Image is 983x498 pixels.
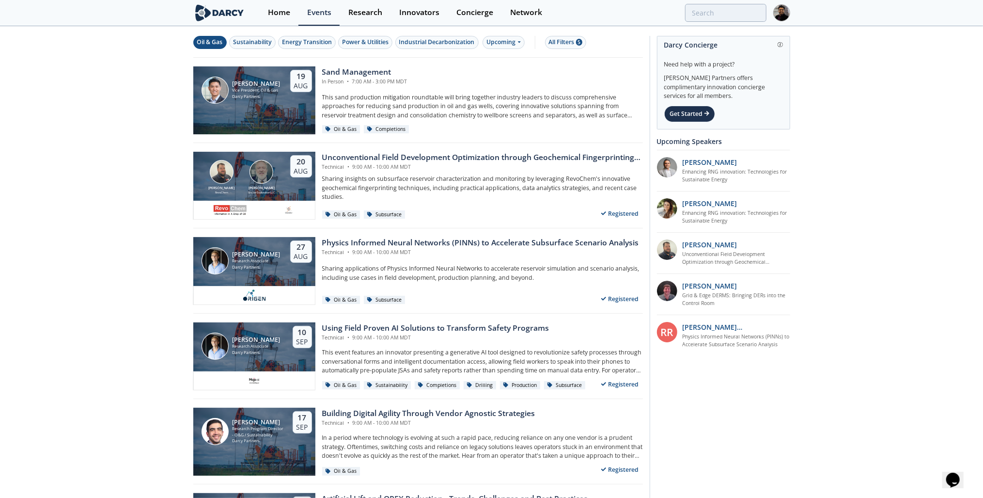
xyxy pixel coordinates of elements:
[657,157,677,177] img: 1fdb2308-3d70-46db-bc64-f6eabefcce4d
[682,240,737,250] p: [PERSON_NAME]
[322,322,549,334] div: Using Field Proven AI Solutions to Transform Safety Programs
[296,423,308,432] div: Sep
[346,249,351,256] span: •
[197,38,223,47] div: Oil & Gas
[322,66,407,78] div: Sand Management
[294,252,308,261] div: Aug
[395,36,479,49] button: Industrial Decarbonization
[415,381,460,390] div: Completions
[210,160,234,184] img: Bob Aylsworth
[247,191,277,194] div: Sinclair Exploration LLC
[232,80,280,87] div: [PERSON_NAME]
[206,186,236,191] div: [PERSON_NAME]
[296,413,308,423] div: 17
[364,210,406,219] div: Subsurface
[664,36,783,53] div: Darcy Concierge
[193,322,643,390] a: Juan Mayol [PERSON_NAME] Research Associate Darcy Partners 10 Sep Using Field Proven AI Solutions...
[232,438,284,444] div: Darcy Partners
[294,167,308,176] div: Aug
[296,337,308,346] div: Sep
[193,4,246,21] img: logo-wide.svg
[348,9,382,16] div: Research
[322,175,643,201] p: Sharing insights on subsurface reservoir characterization and monitoring by leveraging RevoChem's...
[322,125,360,134] div: Oil & Gas
[232,258,280,264] div: Research Associate
[322,348,643,375] p: This event features an innovator presenting a generative AI tool designed to revolutionize safety...
[657,198,677,219] img: 737ad19b-6c50-4cdf-92c7-29f5966a019e
[322,467,360,476] div: Oil & Gas
[364,125,409,134] div: Completions
[545,36,586,49] button: All Filters 5
[510,9,542,16] div: Network
[202,247,229,274] img: Juan Mayol
[342,38,389,47] div: Power & Utilities
[322,210,360,219] div: Oil & Gas
[657,322,677,342] div: RR
[399,9,439,16] div: Innovators
[664,69,783,101] div: [PERSON_NAME] Partners offers complimentary innovation concierge services for all members.
[202,77,229,104] img: Ron Sasaki
[483,36,525,49] div: Upcoming
[250,160,273,184] img: John Sinclair
[283,204,295,216] img: ovintiv.com.png
[685,4,766,22] input: Advanced Search
[664,106,715,122] div: Get Started
[597,378,643,390] div: Registered
[268,9,290,16] div: Home
[232,264,280,271] div: Darcy Partners
[232,426,284,438] div: Research Program Director - O&G / Sustainability
[193,152,643,220] a: Bob Aylsworth [PERSON_NAME] RevoChem John Sinclair [PERSON_NAME] Sinclair Exploration LLC 20 Aug ...
[322,296,360,305] div: Oil & Gas
[232,343,280,350] div: Research Associate
[657,133,790,150] div: Upcoming Speakers
[682,292,790,307] a: Grid & Edge DERMS: Bringing DERs into the Control Room
[682,198,737,209] p: [PERSON_NAME]
[229,36,276,49] button: Sustainability
[193,36,227,49] button: Oil & Gas
[576,39,582,46] span: 5
[193,66,643,134] a: Ron Sasaki [PERSON_NAME] Vice President, Oil & Gas Darcy Partners 19 Aug Sand Management In Perso...
[322,381,360,390] div: Oil & Gas
[549,38,582,47] div: All Filters
[232,419,284,426] div: [PERSON_NAME]
[322,237,639,249] div: Physics Informed Neural Networks (PINNs) to Accelerate Subsurface Scenario Analysis
[597,293,643,305] div: Registered
[778,42,783,48] img: information.svg
[399,38,475,47] div: Industrial Decarbonization
[232,251,280,258] div: [PERSON_NAME]
[500,381,541,390] div: Production
[942,459,973,488] iframe: chat widget
[682,333,790,349] a: Physics Informed Neural Networks (PINNs) to Accelerate Subsurface Scenario Analysis
[338,36,392,49] button: Power & Utilities
[682,281,737,291] p: [PERSON_NAME]
[213,204,247,216] img: revochem.com.png
[322,163,643,171] div: Technical 9:00 AM - 10:00 AM MDT
[294,72,308,81] div: 19
[322,419,535,427] div: Technical 9:00 AM - 10:00 AM MDT
[346,163,351,170] span: •
[364,296,406,305] div: Subsurface
[202,333,229,360] img: Juan Mayol
[322,152,643,163] div: Unconventional Field Development Optimization through Geochemical Fingerprinting Technology
[247,186,277,191] div: [PERSON_NAME]
[597,208,643,220] div: Registered
[322,334,549,342] div: Technical 9:00 AM - 10:00 AM MDT
[456,9,493,16] div: Concierge
[664,53,783,69] div: Need help with a project?
[346,419,351,426] span: •
[544,381,586,390] div: Subsurface
[233,38,272,47] div: Sustainability
[232,337,280,343] div: [PERSON_NAME]
[232,87,280,94] div: Vice President, Oil & Gas
[248,375,260,386] img: c99e3ca0-ae72-4bf9-a710-a645b1189d83
[307,9,331,16] div: Events
[682,157,737,167] p: [PERSON_NAME]
[322,78,407,86] div: In Person 7:00 AM - 3:00 PM MDT
[322,408,535,419] div: Building Digital Agility Through Vendor Agnostic Strategies
[193,237,643,305] a: Juan Mayol [PERSON_NAME] Research Associate Darcy Partners 27 Aug Physics Informed Neural Network...
[282,38,332,47] div: Energy Transition
[193,408,643,476] a: Sami Sultan [PERSON_NAME] Research Program Director - O&G / Sustainability Darcy Partners 17 Sep ...
[296,328,308,337] div: 10
[232,350,280,356] div: Darcy Partners
[346,334,351,341] span: •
